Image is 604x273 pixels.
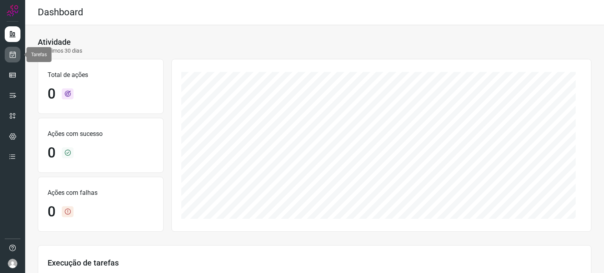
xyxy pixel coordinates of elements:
h3: Execução de tarefas [48,258,582,268]
h2: Dashboard [38,7,83,18]
h1: 0 [48,203,55,220]
p: Ações com falhas [48,188,154,198]
p: Últimos 30 dias [38,47,82,55]
img: avatar-user-boy.jpg [8,259,17,268]
span: Tarefas [31,52,47,57]
h3: Atividade [38,37,71,47]
img: Logo [7,5,18,16]
h1: 0 [48,145,55,161]
h1: 0 [48,86,55,103]
p: Ações com sucesso [48,129,154,139]
p: Total de ações [48,70,154,80]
